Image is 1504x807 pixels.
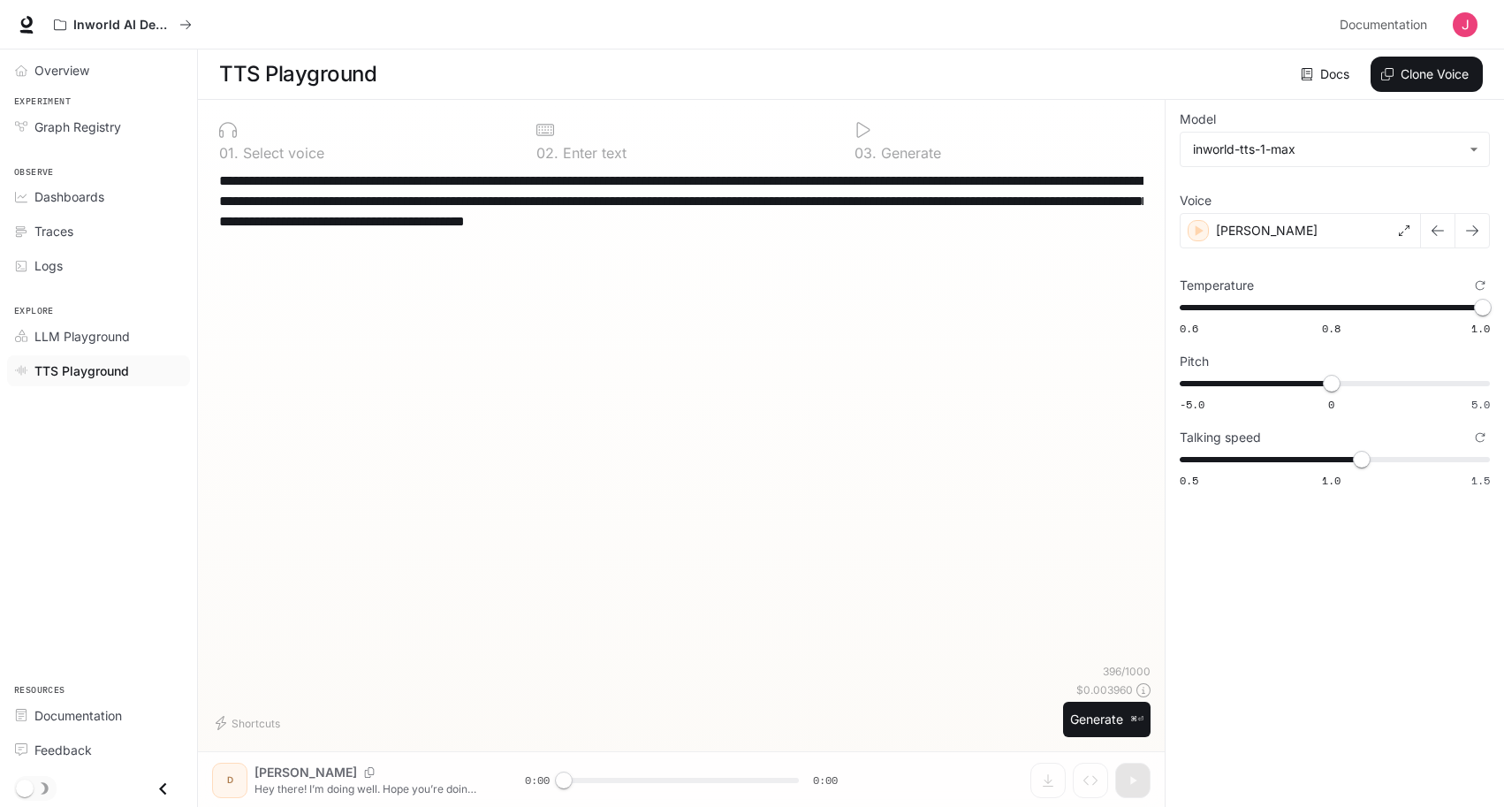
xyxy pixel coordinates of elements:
p: Enter text [558,146,627,160]
button: All workspaces [46,7,200,42]
a: Logs [7,250,190,281]
p: [PERSON_NAME] [1216,222,1318,240]
p: 396 / 1000 [1103,664,1151,679]
span: Traces [34,222,73,240]
button: Close drawer [143,771,183,807]
span: Logs [34,256,63,275]
button: Shortcuts [212,709,287,737]
p: Inworld AI Demos [73,18,172,33]
a: Docs [1297,57,1356,92]
span: 0.8 [1322,321,1341,336]
span: Dashboards [34,187,104,206]
p: Generate [877,146,941,160]
span: Documentation [34,706,122,725]
a: Feedback [7,735,190,765]
p: Temperature [1180,279,1254,292]
p: Pitch [1180,355,1209,368]
span: 1.5 [1471,473,1490,488]
span: Documentation [1340,14,1427,36]
span: 0.5 [1180,473,1198,488]
a: Graph Registry [7,111,190,142]
a: Dashboards [7,181,190,212]
p: Voice [1180,194,1212,207]
span: Dark mode toggle [16,778,34,797]
div: inworld-tts-1-max [1193,141,1461,158]
span: 1.0 [1471,321,1490,336]
span: 0.6 [1180,321,1198,336]
a: Documentation [7,700,190,731]
button: User avatar [1447,7,1483,42]
span: 0 [1328,397,1334,412]
p: 0 1 . [219,146,239,160]
button: Clone Voice [1371,57,1483,92]
span: Graph Registry [34,118,121,136]
img: User avatar [1453,12,1477,37]
p: Model [1180,113,1216,126]
a: Traces [7,216,190,247]
button: Generate⌘⏎ [1063,702,1151,738]
button: Reset to default [1470,276,1490,295]
span: -5.0 [1180,397,1204,412]
button: Reset to default [1470,428,1490,447]
span: Overview [34,61,89,80]
a: Documentation [1333,7,1440,42]
div: inworld-tts-1-max [1181,133,1489,166]
h1: TTS Playground [219,57,376,92]
span: LLM Playground [34,327,130,346]
p: 0 3 . [855,146,877,160]
span: 1.0 [1322,473,1341,488]
span: 5.0 [1471,397,1490,412]
span: Feedback [34,741,92,759]
span: TTS Playground [34,362,129,380]
a: TTS Playground [7,355,190,386]
p: 0 2 . [536,146,558,160]
p: ⌘⏎ [1130,714,1143,725]
p: Select voice [239,146,324,160]
a: Overview [7,55,190,86]
p: Talking speed [1180,431,1261,444]
a: LLM Playground [7,321,190,352]
p: $ 0.003960 [1076,682,1133,697]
